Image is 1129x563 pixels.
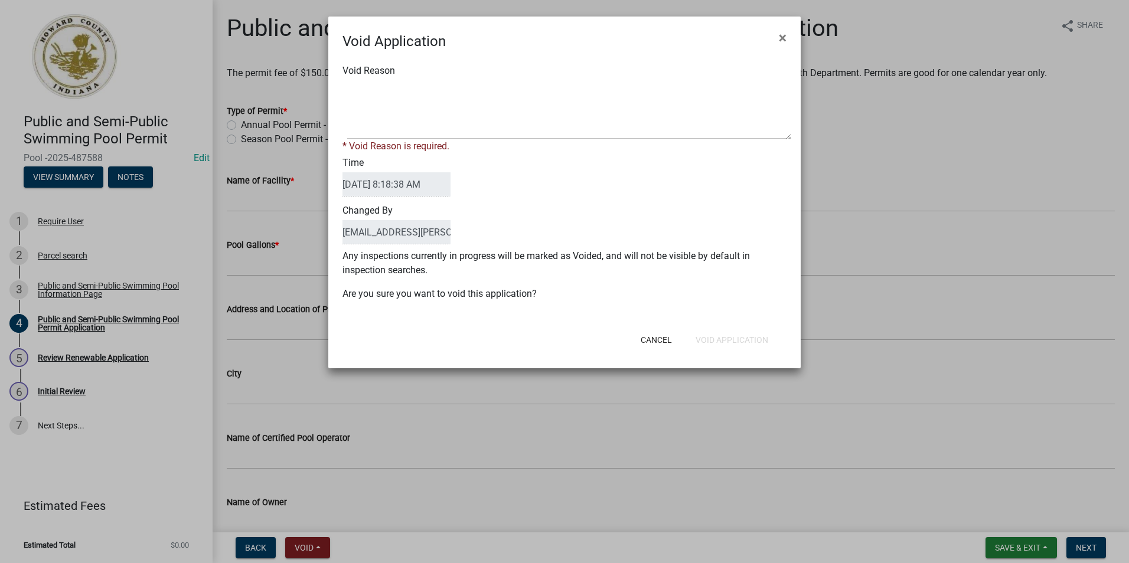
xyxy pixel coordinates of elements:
[342,287,787,301] p: Are you sure you want to void this application?
[342,139,787,153] div: * Void Reason is required.
[342,172,451,197] input: DateTime
[342,249,787,277] p: Any inspections currently in progress will be marked as Voided, and will not be visible by defaul...
[342,66,395,76] label: Void Reason
[631,329,681,351] button: Cancel
[342,206,451,244] label: Changed By
[686,329,778,351] button: Void Application
[769,21,796,54] button: Close
[342,31,446,52] h4: Void Application
[347,80,791,139] textarea: Void Reason
[342,220,451,244] input: ClosedBy
[342,158,451,197] label: Time
[779,30,787,46] span: ×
